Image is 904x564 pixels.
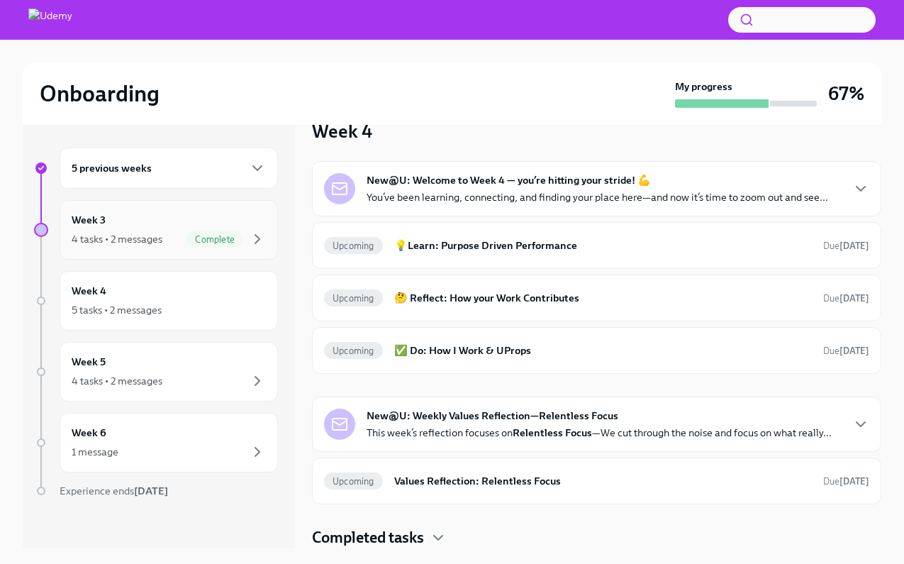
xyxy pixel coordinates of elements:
[324,240,383,251] span: Upcoming
[839,293,869,304] strong: [DATE]
[312,527,424,548] h4: Completed tasks
[324,287,869,309] a: Upcoming🤔 Reflect: How your Work ContributesDue[DATE]
[324,470,869,492] a: UpcomingValues Reflection: Relentless FocusDue[DATE]
[823,345,869,356] span: Due
[823,344,869,358] span: October 4th, 2025 10:00
[72,354,106,370] h6: Week 5
[367,409,618,423] strong: New@U: Weekly Values Reflection—Relentless Focus
[72,374,162,388] div: 4 tasks • 2 messages
[823,293,869,304] span: Due
[828,81,864,106] h3: 67%
[394,290,812,306] h6: 🤔 Reflect: How your Work Contributes
[312,527,881,548] div: Completed tasks
[367,173,651,187] strong: New@U: Welcome to Week 4 — you’re hitting your stride! 💪
[28,9,72,31] img: Udemy
[60,485,168,497] span: Experience ends
[312,118,372,144] h3: Week 4
[186,234,243,245] span: Complete
[823,240,869,251] span: Due
[839,476,869,487] strong: [DATE]
[134,485,168,497] strong: [DATE]
[823,239,869,253] span: October 4th, 2025 10:00
[394,238,812,253] h6: 💡Learn: Purpose Driven Performance
[34,271,278,331] a: Week 45 tasks • 2 messages
[60,148,278,189] div: 5 previous weeks
[72,425,106,441] h6: Week 6
[823,475,869,488] span: October 6th, 2025 10:00
[34,200,278,260] a: Week 34 tasks • 2 messagesComplete
[394,343,812,358] h6: ✅ Do: How I Work & UProps
[394,473,812,489] h6: Values Reflection: Relentless Focus
[72,445,118,459] div: 1 message
[324,339,869,362] a: Upcoming✅ Do: How I Work & UPropsDue[DATE]
[367,426,832,440] p: This week’s reflection focuses on —We cut through the noise and focus on what really...
[675,79,732,94] strong: My progress
[72,232,162,246] div: 4 tasks • 2 messages
[823,292,869,305] span: October 4th, 2025 10:00
[324,476,383,487] span: Upcoming
[839,345,869,356] strong: [DATE]
[324,293,383,304] span: Upcoming
[40,79,160,108] h2: Onboarding
[72,303,162,317] div: 5 tasks • 2 messages
[34,413,278,472] a: Week 61 message
[72,160,152,176] h6: 5 previous weeks
[324,234,869,257] a: Upcoming💡Learn: Purpose Driven PerformanceDue[DATE]
[367,190,828,204] p: You’ve been learning, connecting, and finding your place here—and now it’s time to zoom out and s...
[324,345,383,356] span: Upcoming
[34,342,278,402] a: Week 54 tasks • 2 messages
[839,240,869,251] strong: [DATE]
[72,212,106,228] h6: Week 3
[513,426,592,439] strong: Relentless Focus
[72,283,106,299] h6: Week 4
[823,476,869,487] span: Due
